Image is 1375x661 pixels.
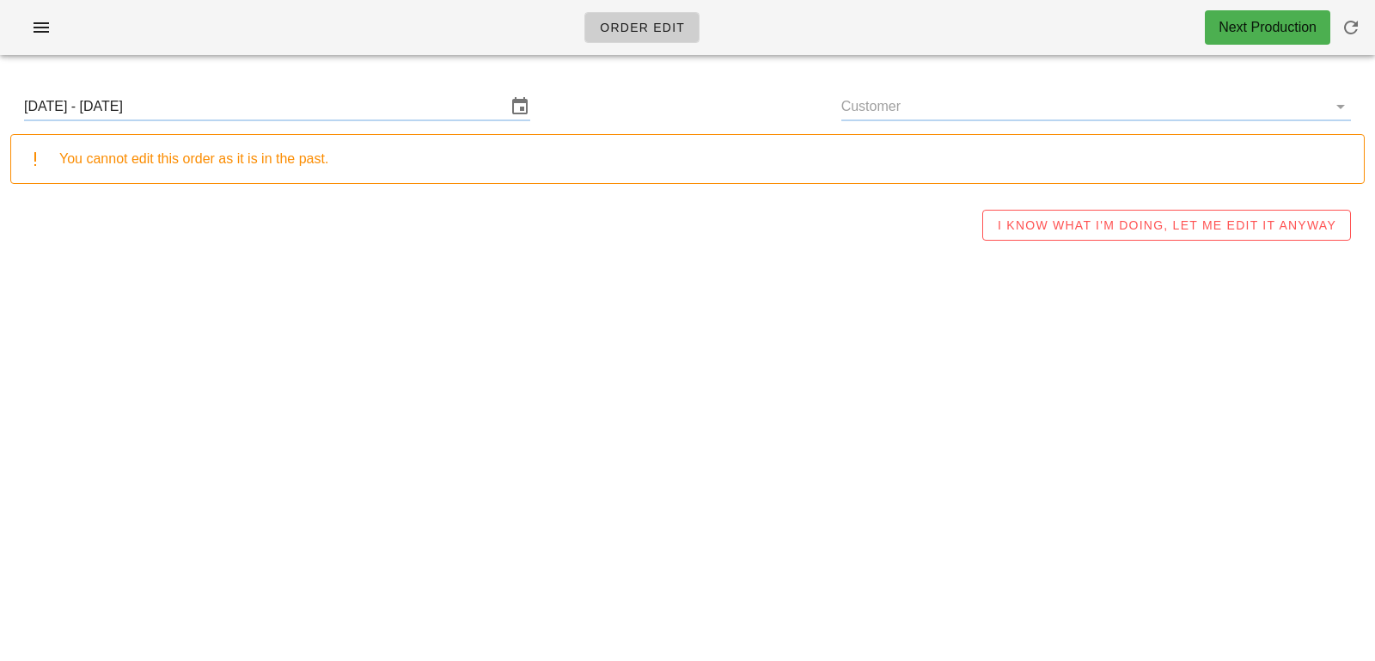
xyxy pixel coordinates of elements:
[982,210,1351,241] button: I KNOW WHAT I'M DOING, LET ME EDIT IT ANYWAY
[59,151,328,166] span: You cannot edit this order as it is in the past.
[1219,17,1317,38] div: Next Production
[997,218,1336,232] span: I KNOW WHAT I'M DOING, LET ME EDIT IT ANYWAY
[599,21,685,34] span: Order Edit
[584,12,700,43] a: Order Edit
